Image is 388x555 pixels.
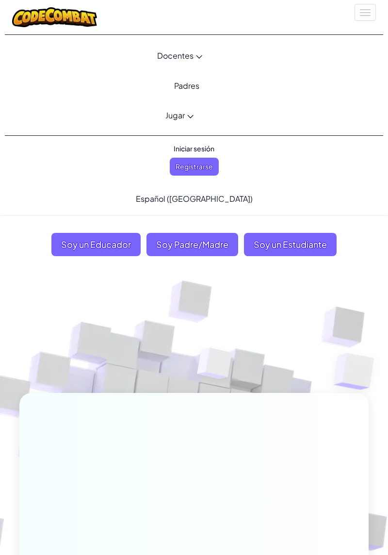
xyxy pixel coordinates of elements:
a: Soy Padre/Madre [146,233,238,256]
button: Soy un Estudiante [244,233,337,256]
a: Padres [5,72,369,98]
button: Registrarse [170,158,219,176]
button: Iniciar sesión [168,140,220,158]
span: Docentes [157,50,194,61]
span: Español ([GEOGRAPHIC_DATA]) [136,194,253,204]
a: Soy un Educador [51,233,141,256]
img: Overlap cubes [178,327,253,405]
span: Jugar [165,110,185,120]
img: CodeCombat logo [12,7,97,27]
a: Español ([GEOGRAPHIC_DATA]) [131,185,258,212]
